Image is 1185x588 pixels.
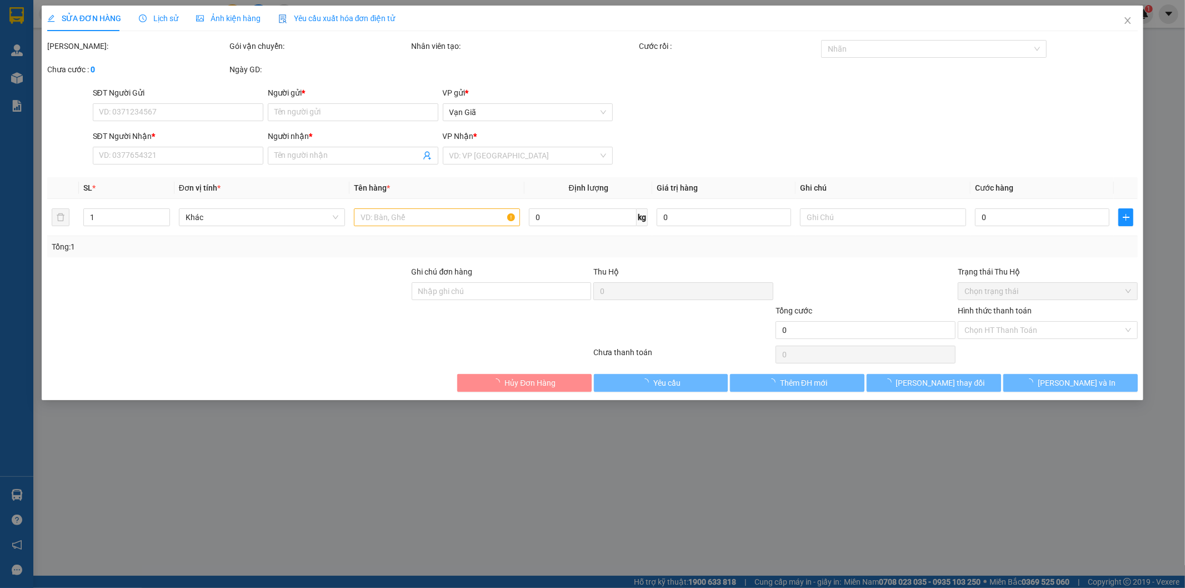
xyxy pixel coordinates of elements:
span: clock-circle [139,14,147,22]
span: Vạn Giã [449,104,607,121]
div: Cước rồi : [639,40,819,52]
div: Chưa cước : [47,63,227,76]
div: [PERSON_NAME]: [47,40,227,52]
span: Cước hàng [975,183,1013,192]
input: VD: Bàn, Ghế [354,208,520,226]
button: Yêu cầu [594,374,728,392]
span: kg [637,208,648,226]
span: edit [47,14,55,22]
span: Yêu cầu xuất hóa đơn điện tử [278,14,396,23]
div: Nhân viên tạo: [412,40,637,52]
span: Tên hàng [354,183,390,192]
button: Close [1112,6,1143,37]
span: Khác [186,209,338,226]
span: Lịch sử [139,14,178,23]
span: SỬA ĐƠN HÀNG [47,14,121,23]
div: Người nhận [268,130,438,142]
span: Thu Hộ [593,267,619,276]
span: Định lượng [569,183,608,192]
div: SĐT Người Gửi [93,87,263,99]
span: [PERSON_NAME] và In [1038,377,1116,389]
span: Thêm ĐH mới [780,377,827,389]
span: loading [884,378,896,386]
div: Tổng: 1 [52,241,457,253]
span: picture [196,14,204,22]
input: Ghi chú đơn hàng [412,282,592,300]
span: Yêu cầu [653,377,681,389]
span: loading [492,378,504,386]
button: Hủy Đơn Hàng [457,374,592,392]
span: [PERSON_NAME] thay đổi [896,377,985,389]
button: [PERSON_NAME] thay đổi [867,374,1001,392]
button: plus [1118,208,1133,226]
span: close [1123,16,1132,25]
span: Giá trị hàng [657,183,698,192]
img: icon [278,14,287,23]
button: delete [52,208,69,226]
div: Chưa thanh toán [593,346,775,366]
div: VP gửi [443,87,613,99]
span: loading [768,378,780,386]
span: Chọn trạng thái [964,283,1131,300]
span: Tổng cước [776,306,812,315]
span: loading [1026,378,1038,386]
span: user-add [423,151,432,160]
div: Người gửi [268,87,438,99]
div: Trạng thái Thu Hộ [958,266,1138,278]
input: Ghi Chú [800,208,966,226]
b: 0 [91,65,95,74]
label: Hình thức thanh toán [958,306,1032,315]
button: Thêm ĐH mới [730,374,864,392]
button: [PERSON_NAME] và In [1003,374,1138,392]
div: Ngày GD: [229,63,409,76]
span: plus [1119,213,1133,222]
th: Ghi chú [796,177,971,199]
div: Gói vận chuyển: [229,40,409,52]
span: SL [83,183,92,192]
span: loading [641,378,653,386]
span: Ảnh kiện hàng [196,14,261,23]
div: SĐT Người Nhận [93,130,263,142]
label: Ghi chú đơn hàng [412,267,473,276]
span: VP Nhận [443,132,474,141]
span: Đơn vị tính [179,183,221,192]
span: Hủy Đơn Hàng [504,377,556,389]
